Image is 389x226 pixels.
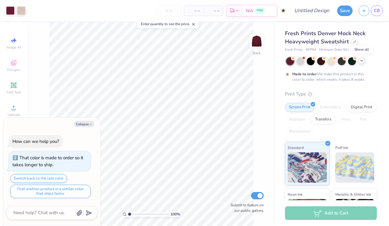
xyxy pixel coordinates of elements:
[10,185,91,198] button: Find another product in a similar color that ships faster
[8,112,20,117] span: Upload
[137,20,199,28] div: Enter quantity to see the price.
[6,90,21,95] span: Add Text
[374,7,380,14] span: CB
[288,191,303,197] span: Neon Ink
[227,202,264,213] label: Submit to feature on our public gallery.
[7,67,20,72] span: Designs
[316,103,345,112] div: Embroidery
[288,144,304,151] span: Standard
[288,152,327,183] img: Standard
[311,115,335,124] div: Transfers
[171,211,180,217] span: 100 %
[74,121,94,127] button: Collapse
[285,91,377,98] div: Print Type
[335,144,348,151] span: Puff Ink
[335,152,374,183] img: Puff Ink
[306,47,316,52] span: # FP94
[347,103,376,112] div: Digital Print
[285,127,314,136] div: Rhinestones
[337,115,354,124] div: Vinyl
[289,5,334,17] input: Untitled Design
[285,30,366,45] span: Fresh Prints Denver Mock Neck Heavyweight Sweatshirt
[356,115,370,124] div: Foil
[285,115,309,124] div: Applique
[337,5,353,16] button: Save
[7,45,21,50] span: Image AI
[157,5,181,16] input: – –
[292,71,367,82] div: We make this product in this color to order, which means it takes 8 weeks.
[292,72,317,76] strong: Made to order:
[335,191,371,197] span: Metallic & Glitter Ink
[246,8,253,14] span: N/A
[253,50,261,56] div: Back
[12,138,59,144] div: How can we help you?
[285,47,303,52] span: Fresh Prints
[257,8,263,13] span: FREE
[188,8,200,14] span: – –
[351,45,372,54] div: Show all
[285,103,314,112] div: Screen Print
[12,155,83,168] div: That color is made to order so it takes longer to ship.
[319,47,350,52] span: Minimum Order: 50 +
[371,5,383,16] a: CB
[207,8,219,14] span: – –
[10,174,67,183] button: Switch back to the last color
[251,35,263,47] img: Back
